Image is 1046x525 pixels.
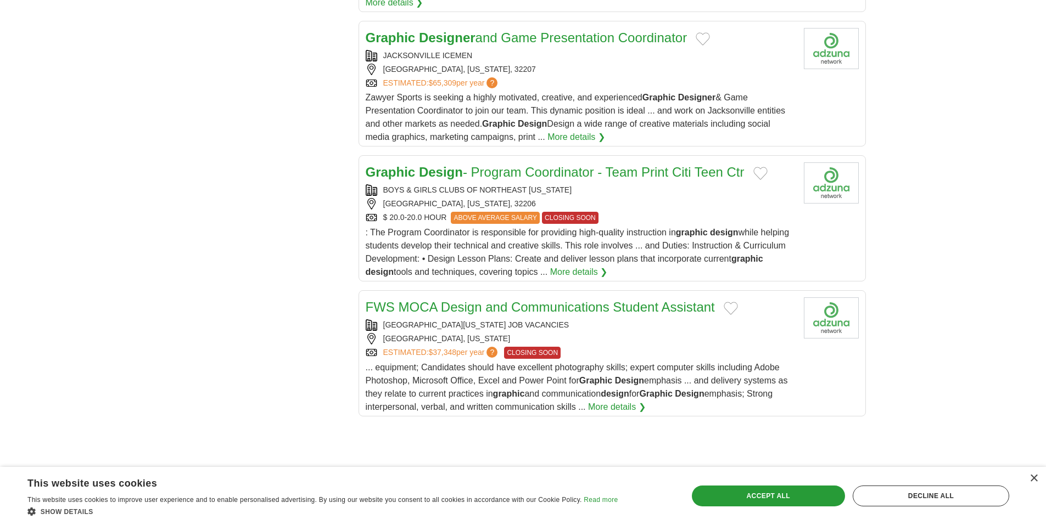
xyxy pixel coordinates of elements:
img: Company logo [804,28,859,69]
span: Zawyer Sports is seeking a highly motivated, creative, and experienced & Game Presentation Coordi... [366,93,786,142]
span: This website uses cookies to improve user experience and to enable personalised advertising. By u... [27,496,582,504]
strong: Design [419,165,463,179]
strong: Graphic [639,389,672,398]
strong: graphic [676,228,708,237]
strong: Design [518,119,547,128]
strong: Designer [678,93,715,102]
a: Read more, opens a new window [584,496,618,504]
button: Add to favorite jobs [696,32,710,46]
strong: Designer [419,30,476,45]
span: $37,348 [428,348,456,357]
div: Close [1030,475,1038,483]
strong: Graphic [366,165,416,179]
a: Graphic Design- Program Coordinator - Team Print Citi Teen Ctr [366,165,745,179]
strong: Design [675,389,704,398]
span: $65,309 [428,78,456,87]
strong: Graphic [579,376,612,385]
span: : The Program Coordinator is responsible for providing high-quality instruction in while helping ... [366,228,790,276]
strong: design [601,389,629,398]
a: ESTIMATED:$65,309per year? [383,77,500,89]
span: ... equipment; Candidates should have excellent photography skills; expert computer skills includ... [366,363,788,411]
a: Graphic Designerand Game Presentation Coordinator [366,30,687,45]
div: [GEOGRAPHIC_DATA], [US_STATE], 32207 [366,64,795,75]
img: Company logo [804,297,859,338]
strong: Graphic [366,30,416,45]
img: Company logo [804,162,859,204]
div: [GEOGRAPHIC_DATA], [US_STATE], 32206 [366,198,795,210]
div: Decline all [853,486,1009,506]
div: $ 20.0-20.0 HOUR [366,212,795,224]
a: More details ❯ [550,266,608,279]
div: Show details [27,506,618,517]
a: ESTIMATED:$37,348per year? [383,347,500,359]
strong: Design [615,376,644,385]
span: ? [486,347,497,358]
a: FWS MOCA Design and Communications Student Assistant [366,300,715,314]
div: JACKSONVILLE ICEMEN [366,50,795,61]
strong: design [366,267,394,276]
a: More details ❯ [547,131,605,144]
strong: graphic [731,254,763,263]
div: BOYS & GIRLS CLUBS OF NORTHEAST [US_STATE] [366,184,795,196]
strong: Graphic [642,93,675,102]
span: CLOSING SOON [542,212,598,224]
span: Show details [41,508,93,516]
button: Add to favorite jobs [724,302,738,315]
a: More details ❯ [588,400,646,414]
div: Accept all [692,486,845,506]
span: ? [486,77,497,88]
div: This website uses cookies [27,473,590,490]
span: CLOSING SOON [504,347,561,359]
strong: design [710,228,739,237]
strong: graphic [493,389,525,398]
div: [GEOGRAPHIC_DATA], [US_STATE] [366,333,795,345]
strong: Graphic [482,119,515,128]
span: ABOVE AVERAGE SALARY [451,212,540,224]
button: Add to favorite jobs [753,167,768,180]
div: [GEOGRAPHIC_DATA][US_STATE] JOB VACANCIES [366,319,795,331]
